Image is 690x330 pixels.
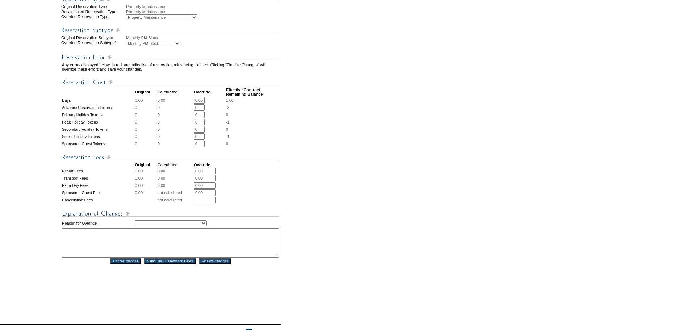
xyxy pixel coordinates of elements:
[62,126,134,133] td: Secondary Holiday Tokens
[158,97,193,104] td: 0.00
[62,119,134,125] td: Peak Holiday Tokens
[158,197,193,203] td: not calculated
[62,219,134,227] td: Reason for Override:
[135,189,157,196] td: 0.00
[135,175,157,181] td: 0.00
[158,141,193,147] td: 0
[199,258,231,264] input: Finalize Changes
[135,119,157,125] td: 0
[62,97,134,104] td: Days
[158,182,193,189] td: 0.00
[126,35,280,40] div: Monthly PM Block
[135,182,157,189] td: 0.00
[62,209,279,218] img: Explanation of Changes
[61,9,125,14] div: Recalculated Reservation Type
[62,175,134,181] td: Transport Fees
[194,88,225,96] td: Override
[135,168,157,174] td: 0.00
[62,112,134,118] td: Primary Holiday Tokens
[135,141,157,147] td: 0
[158,104,193,111] td: 0
[62,63,279,71] td: Any errors displayed below, in red, are indicative of reservation rules being violated. Clicking ...
[62,141,134,147] td: Sponsored Guest Tokens
[110,258,141,264] input: Cancel Changes
[226,105,229,110] span: -3
[135,163,157,167] td: Original
[226,113,228,117] span: 0
[226,134,229,139] span: -1
[135,112,157,118] td: 0
[61,26,279,35] img: Reservation Type
[62,168,134,174] td: Resort Fees
[135,104,157,111] td: 0
[158,163,193,167] td: Calculated
[126,9,280,14] div: Property Maintenance
[226,142,228,146] span: 0
[62,104,134,111] td: Advance Reservation Tokens
[61,35,125,40] div: Original Reservation Subtype
[62,182,134,189] td: Extra Day Fees
[62,78,279,87] img: Reservation Cost
[62,197,134,203] td: Cancellation Fees
[62,189,134,196] td: Sponsored Guest Fees
[226,127,228,131] span: 0
[61,41,125,46] div: Override Reservation Subtype*
[158,126,193,133] td: 0
[62,53,279,62] img: Reservation Errors
[158,168,193,174] td: 0.00
[158,189,193,196] td: not calculated
[61,4,125,9] div: Original Reservation Type
[158,133,193,140] td: 0
[62,153,279,162] img: Reservation Fees
[61,14,125,20] div: Override Reservation Type
[144,258,196,264] input: Select New Reservation Dates
[62,133,134,140] td: Select Holiday Tokens
[226,88,279,96] td: Effective Contract Remaining Balance
[226,120,229,124] span: -1
[135,88,157,96] td: Original
[158,175,193,181] td: 0.00
[158,112,193,118] td: 0
[158,88,193,96] td: Calculated
[194,163,225,167] td: Override
[135,126,157,133] td: 0
[135,133,157,140] td: 0
[158,119,193,125] td: 0
[226,98,234,103] span: 1.00
[126,4,280,9] div: Property Maintenance
[135,97,157,104] td: 0.00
